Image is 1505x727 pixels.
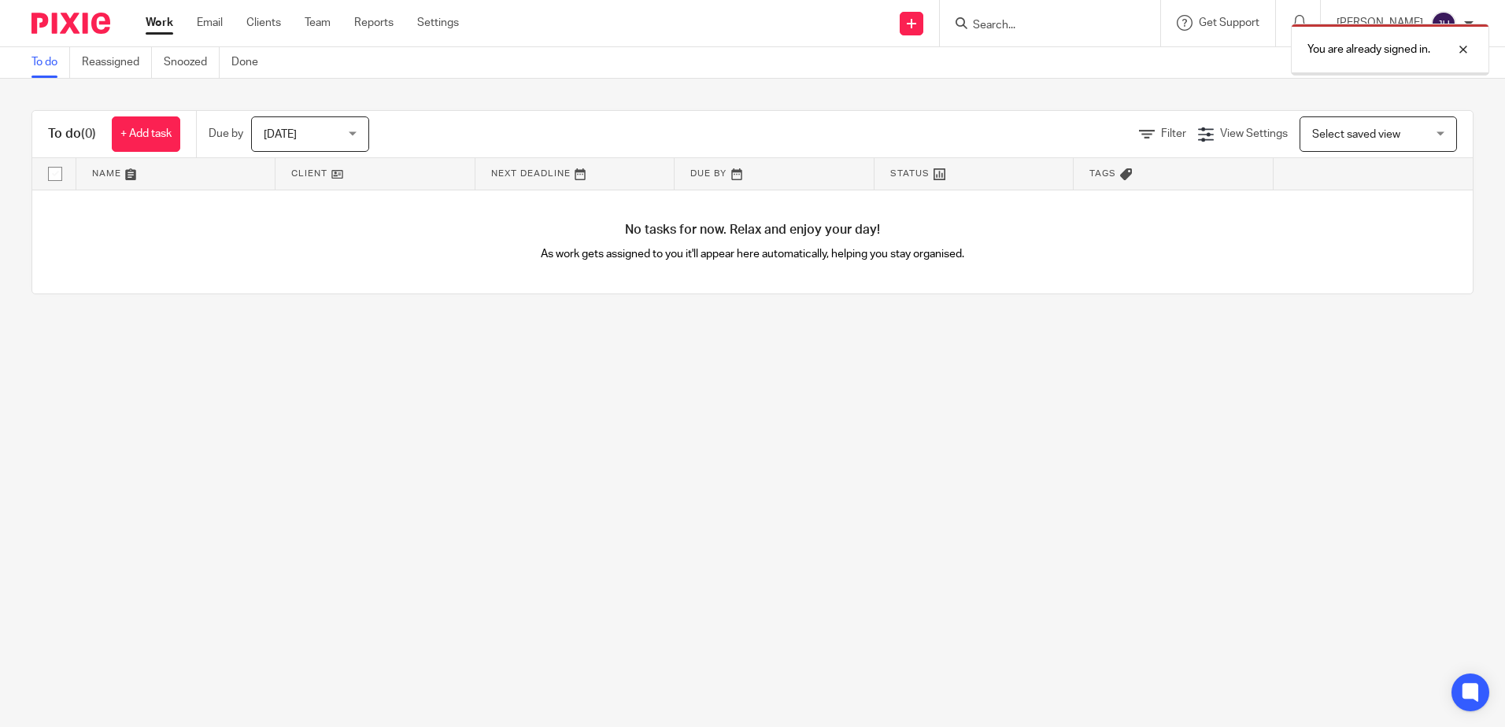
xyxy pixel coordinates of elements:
[209,126,243,142] p: Due by
[31,47,70,78] a: To do
[231,47,270,78] a: Done
[1220,128,1288,139] span: View Settings
[81,127,96,140] span: (0)
[164,47,220,78] a: Snoozed
[1089,169,1116,178] span: Tags
[32,222,1473,238] h4: No tasks for now. Relax and enjoy your day!
[393,246,1113,262] p: As work gets assigned to you it'll appear here automatically, helping you stay organised.
[354,15,394,31] a: Reports
[146,15,173,31] a: Work
[264,129,297,140] span: [DATE]
[31,13,110,34] img: Pixie
[82,47,152,78] a: Reassigned
[1161,128,1186,139] span: Filter
[1431,11,1456,36] img: svg%3E
[1307,42,1430,57] p: You are already signed in.
[1312,129,1400,140] span: Select saved view
[112,116,180,152] a: + Add task
[48,126,96,142] h1: To do
[246,15,281,31] a: Clients
[197,15,223,31] a: Email
[305,15,331,31] a: Team
[417,15,459,31] a: Settings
